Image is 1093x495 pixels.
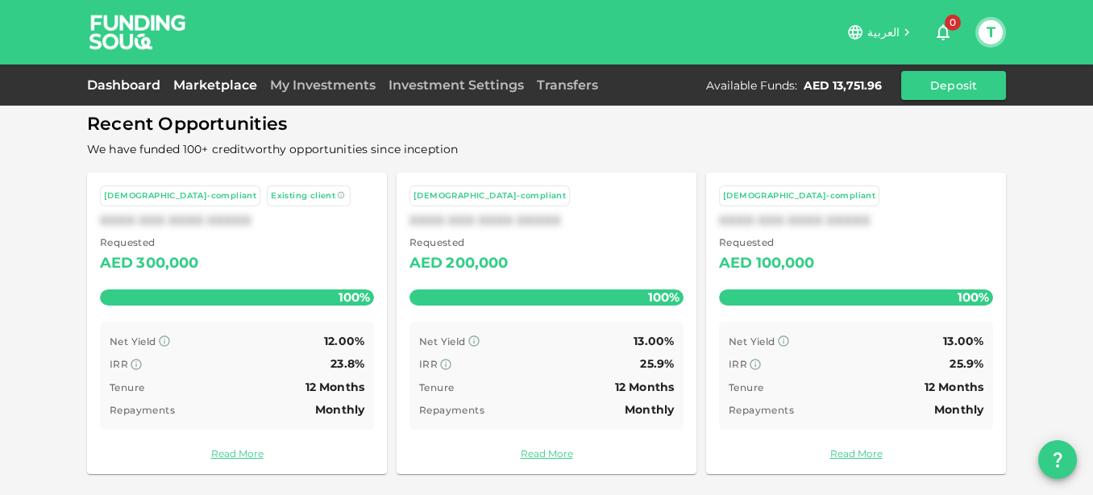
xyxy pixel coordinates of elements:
span: 25.9% [950,356,983,371]
div: 100,000 [755,251,814,277]
span: 100% [335,285,374,309]
span: Requested [719,235,815,251]
span: Monthly [934,402,983,417]
span: Requested [100,235,199,251]
a: Read More [100,446,374,461]
span: 23.8% [330,356,364,371]
span: 12.00% [324,334,364,348]
div: [DEMOGRAPHIC_DATA]-compliant [104,189,256,203]
div: AED 13,751.96 [804,77,882,94]
span: 0 [945,15,961,31]
span: 13.00% [634,334,674,348]
span: 12 Months [305,380,364,394]
span: Net Yield [419,335,466,347]
div: [DEMOGRAPHIC_DATA]-compliant [723,189,875,203]
div: XXXX XXX XXXX XXXXX [409,213,684,228]
a: Read More [409,446,684,461]
div: 200,000 [446,251,508,277]
span: IRR [110,358,128,370]
a: [DEMOGRAPHIC_DATA]-compliantXXXX XXX XXXX XXXXX Requested AED200,000100% Net Yield 13.00% IRR 25.... [397,173,696,474]
span: Net Yield [110,335,156,347]
span: Monthly [625,402,674,417]
span: IRR [729,358,747,370]
button: Deposit [901,71,1006,100]
span: Repayments [729,404,794,416]
span: Repayments [419,404,484,416]
div: [DEMOGRAPHIC_DATA]-compliant [414,189,566,203]
button: question [1038,440,1077,479]
span: Net Yield [729,335,775,347]
span: Tenure [729,381,763,393]
span: 100% [954,285,993,309]
a: Dashboard [87,77,167,93]
span: 12 Months [615,380,674,394]
div: AED [409,251,443,277]
span: Existing client [271,190,335,201]
a: Read More [719,446,993,461]
a: Investment Settings [382,77,530,93]
span: Tenure [110,381,144,393]
div: AED [100,251,133,277]
span: 12 Months [925,380,983,394]
span: 100% [644,285,684,309]
div: 300,000 [136,251,198,277]
button: 0 [927,16,959,48]
a: [DEMOGRAPHIC_DATA]-compliant Existing clientXXXX XXX XXXX XXXXX Requested AED300,000100% Net Yiel... [87,173,387,474]
div: XXXX XXX XXXX XXXXX [719,213,993,228]
span: Requested [409,235,509,251]
span: العربية [867,25,900,40]
span: We have funded 100+ creditworthy opportunities since inception [87,142,458,156]
a: [DEMOGRAPHIC_DATA]-compliantXXXX XXX XXXX XXXXX Requested AED100,000100% Net Yield 13.00% IRR 25.... [706,173,1006,474]
a: Marketplace [167,77,264,93]
span: Recent Opportunities [87,109,1006,140]
a: Transfers [530,77,605,93]
span: 13.00% [943,334,983,348]
span: Tenure [419,381,454,393]
span: IRR [419,358,438,370]
a: My Investments [264,77,382,93]
span: Monthly [315,402,364,417]
button: T [979,20,1003,44]
span: Repayments [110,404,175,416]
div: Available Funds : [706,77,797,94]
div: XXXX XXX XXXX XXXXX [100,213,374,228]
div: AED [719,251,752,277]
span: 25.9% [640,356,674,371]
